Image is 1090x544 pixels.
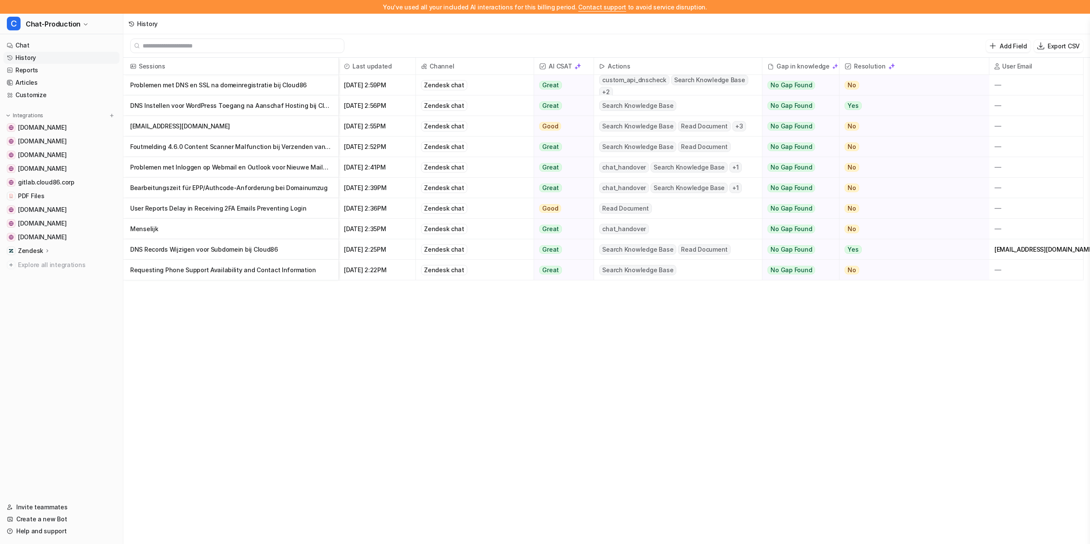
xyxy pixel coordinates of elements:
div: Zendesk chat [421,203,467,214]
button: Export CSV [1034,40,1083,52]
p: Bearbeitungszeit für EPP/Authcode-Anforderung bei Domainumzug [130,178,331,198]
span: Read Document [599,203,652,214]
h2: Actions [608,58,630,75]
button: No Gap Found [762,137,833,157]
img: explore all integrations [7,261,15,269]
span: [DATE] 2:39PM [342,178,412,198]
span: [DATE] 2:59PM [342,75,412,95]
button: Add Field [986,40,1030,52]
button: Yes [839,239,977,260]
img: Zendesk [9,248,14,253]
div: Zendesk chat [421,80,467,90]
span: [DATE] 2:52PM [342,137,412,157]
img: www.strato.nl [9,235,14,240]
a: check86.nl[DOMAIN_NAME] [3,149,119,161]
div: [EMAIL_ADDRESS][DOMAIN_NAME] [989,239,1083,259]
a: Help and support [3,525,119,537]
span: Search Knowledge Base [599,142,676,152]
p: User Reports Delay in Receiving 2FA Emails Preventing Login [130,198,331,219]
span: chat_handover [599,183,649,193]
button: No [839,116,977,137]
span: No [845,122,859,131]
span: + 1 [729,183,742,193]
button: Great [534,219,588,239]
button: No [839,178,977,198]
div: Gap in knowledge [766,58,836,75]
p: Problemen met DNS en SSL na domeinregistratie bij Cloud86 [130,75,331,95]
span: [DOMAIN_NAME] [18,219,66,228]
button: No Gap Found [762,95,833,116]
button: Great [534,75,588,95]
button: No [839,75,977,95]
p: Foutmelding 4.6.0 Content Scanner Malfunction bij Verzenden van E-mail [130,137,331,157]
p: Menselijk [130,219,331,239]
div: Zendesk chat [421,244,467,255]
div: Zendesk chat [421,162,467,172]
span: custom_api_dnscheck [599,75,669,85]
span: Channel [419,58,530,75]
span: PDF Files [18,192,44,200]
a: cloud86.io[DOMAIN_NAME] [3,122,119,134]
span: Great [539,266,562,274]
button: No Gap Found [762,198,833,219]
img: gitlab.cloud86.corp [9,180,14,185]
img: docs.litespeedtech.com [9,139,14,144]
span: No Gap Found [767,245,815,254]
button: Great [534,137,588,157]
p: Problemen met Inloggen op Webmail en Outlook voor Nieuwe Mailboxen [130,157,331,178]
span: AI CSAT [538,58,590,75]
a: Chat [3,39,119,51]
p: Export CSV [1048,42,1080,51]
button: No Gap Found [762,116,833,137]
button: No [839,157,977,178]
span: No Gap Found [767,122,815,131]
span: [DOMAIN_NAME] [18,164,66,173]
p: Zendesk [18,247,43,255]
span: C [7,17,21,30]
button: No [839,198,977,219]
span: Great [539,225,562,233]
span: [DATE] 2:41PM [342,157,412,178]
span: Great [539,143,562,151]
div: Zendesk chat [421,121,467,131]
img: check86.nl [9,152,14,158]
a: Create a new Bot [3,513,119,525]
span: Explore all integrations [18,258,116,272]
button: Great [534,157,588,178]
p: Add Field [1000,42,1027,51]
a: gitlab.cloud86.corpgitlab.cloud86.corp [3,176,119,188]
span: Read Document [678,244,731,255]
span: No Gap Found [767,101,815,110]
a: docs.litespeedtech.com[DOMAIN_NAME] [3,135,119,147]
div: History [137,19,158,28]
span: Search Knowledge Base [599,244,676,255]
img: support.wix.com [9,166,14,171]
span: Yes [845,101,861,110]
span: No [845,225,859,233]
img: menu_add.svg [109,113,115,119]
button: No [839,260,977,280]
span: No Gap Found [767,204,815,213]
div: Zendesk chat [421,142,467,152]
span: No [845,204,859,213]
span: Read Document [678,142,731,152]
span: + 3 [732,121,746,131]
span: [DATE] 2:36PM [342,198,412,219]
button: No [839,219,977,239]
a: History [3,52,119,64]
a: www.hostinger.com[DOMAIN_NAME] [3,217,119,229]
a: www.strato.nl[DOMAIN_NAME] [3,231,119,243]
span: Read Document [678,121,731,131]
button: Yes [839,95,977,116]
button: No [839,137,977,157]
img: PDF Files [9,193,14,199]
span: Last updated [342,58,412,75]
a: Reports [3,64,119,76]
img: expand menu [5,113,11,119]
a: PDF FilesPDF Files [3,190,119,202]
span: [DATE] 2:56PM [342,95,412,116]
span: Great [539,81,562,89]
span: Chat-Production [26,18,81,30]
span: Great [539,184,562,192]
